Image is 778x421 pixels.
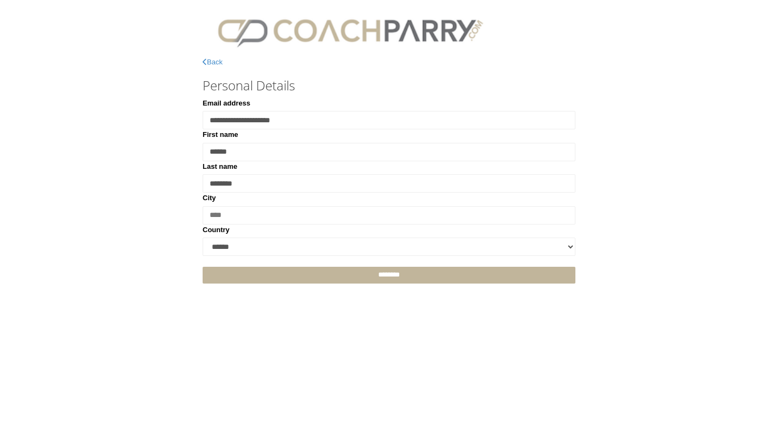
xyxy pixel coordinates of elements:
[203,129,238,140] label: First name
[203,161,237,172] label: Last name
[203,58,223,66] a: Back
[203,11,498,51] img: CPlogo.png
[203,225,230,235] label: Country
[203,98,250,109] label: Email address
[203,193,216,203] label: City
[203,78,575,93] h3: Personal Details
